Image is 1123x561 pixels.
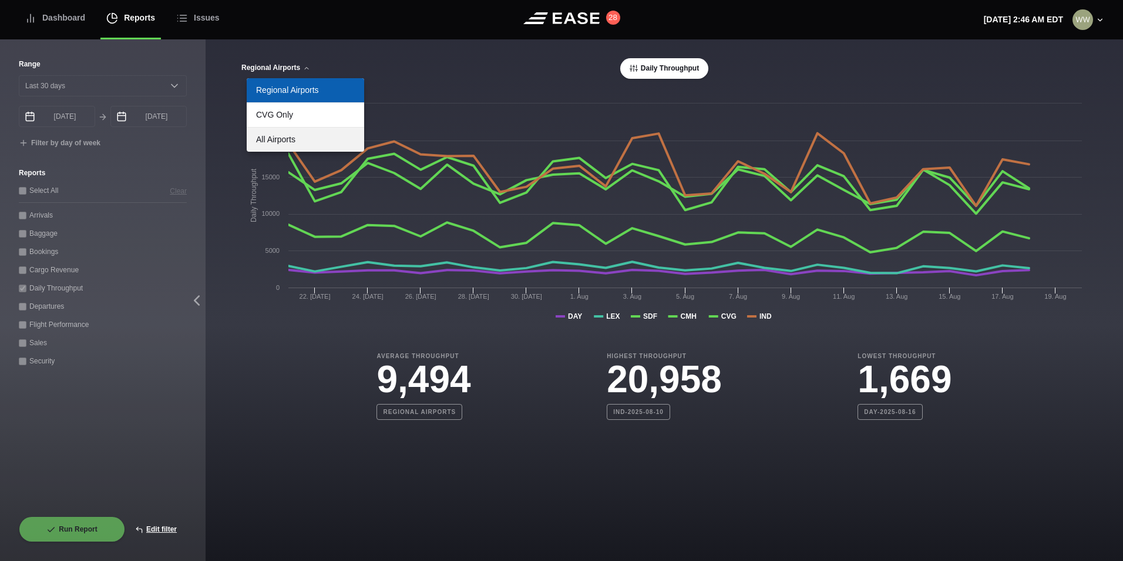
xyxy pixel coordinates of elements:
[886,293,907,300] tspan: 13. Aug
[858,360,951,398] h3: 1,669
[19,59,187,69] label: Range
[1044,293,1066,300] tspan: 19. Aug
[250,168,258,222] tspan: Daily Throughput
[607,404,670,420] b: IND-2025-08-10
[265,247,280,254] text: 5000
[833,293,855,300] tspan: 11. Aug
[241,64,311,72] button: Regional Airports
[1072,9,1093,30] img: 44fab04170f095a2010eee22ca678195
[261,210,280,217] text: 10000
[376,404,462,420] b: Regional Airports
[458,293,489,300] tspan: 28. [DATE]
[247,103,364,127] a: CVG Only
[170,185,187,197] button: Clear
[858,352,951,360] b: Lowest Throughput
[721,312,737,320] tspan: CVG
[782,293,800,300] tspan: 9. Aug
[276,284,280,291] text: 0
[19,168,187,178] label: Reports
[939,293,960,300] tspan: 15. Aug
[261,173,280,181] text: 15000
[511,293,542,300] tspan: 30. [DATE]
[623,293,641,300] tspan: 3. Aug
[352,293,384,300] tspan: 24. [DATE]
[858,404,922,420] b: DAY-2025-08-16
[620,58,708,79] button: Daily Throughput
[125,516,187,542] button: Edit filter
[376,352,470,360] b: Average Throughput
[247,128,364,152] a: All Airports
[643,312,657,320] tspan: SDF
[676,293,694,300] tspan: 5. Aug
[247,78,364,102] a: Regional Airports
[19,106,95,127] input: mm/dd/yyyy
[681,312,697,320] tspan: CMH
[110,106,187,127] input: mm/dd/yyyy
[607,360,722,398] h3: 20,958
[759,312,772,320] tspan: IND
[607,352,722,360] b: Highest Throughput
[606,11,620,25] button: 28
[729,293,747,300] tspan: 7. Aug
[19,139,100,148] button: Filter by day of week
[984,14,1063,26] p: [DATE] 2:46 AM EDT
[300,293,331,300] tspan: 22. [DATE]
[405,293,436,300] tspan: 26. [DATE]
[376,360,470,398] h3: 9,494
[606,312,620,320] tspan: LEX
[991,293,1013,300] tspan: 17. Aug
[568,312,582,320] tspan: DAY
[570,293,589,300] tspan: 1. Aug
